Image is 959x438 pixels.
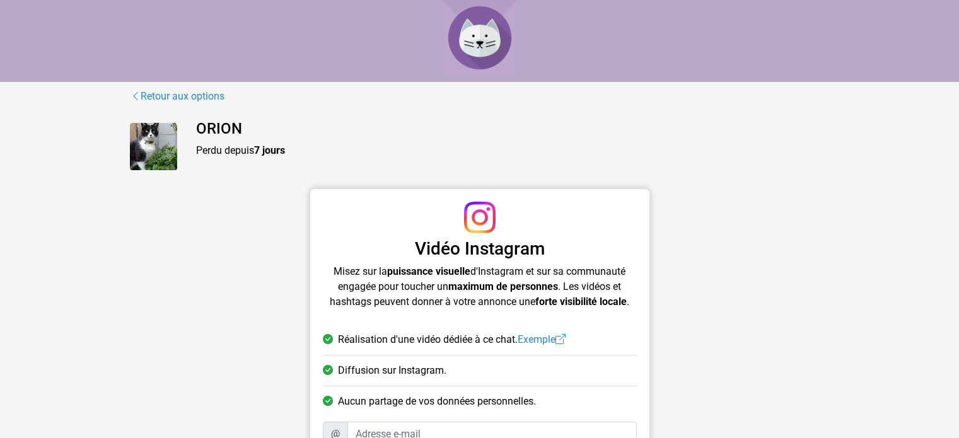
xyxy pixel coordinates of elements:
[464,202,496,233] img: Instagram
[323,238,637,260] h3: Vidéo Instagram
[130,88,225,105] a: Retour aux options
[387,265,470,277] strong: puissance visuelle
[196,120,830,138] h4: ORION
[323,264,637,309] p: Misez sur la d'Instagram et sur sa communauté engagée pour toucher un . Les vidéos et hashtags pe...
[518,333,566,345] a: Exemple
[535,296,627,308] strong: forte visibilité locale
[448,280,558,292] strong: maximum de personnes
[338,363,446,378] span: Diffusion sur Instagram.
[338,332,566,347] span: Réalisation d'une vidéo dédiée à ce chat.
[196,143,830,158] p: Perdu depuis
[338,394,536,409] span: Aucun partage de vos données personnelles.
[254,144,285,156] strong: 7 jours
